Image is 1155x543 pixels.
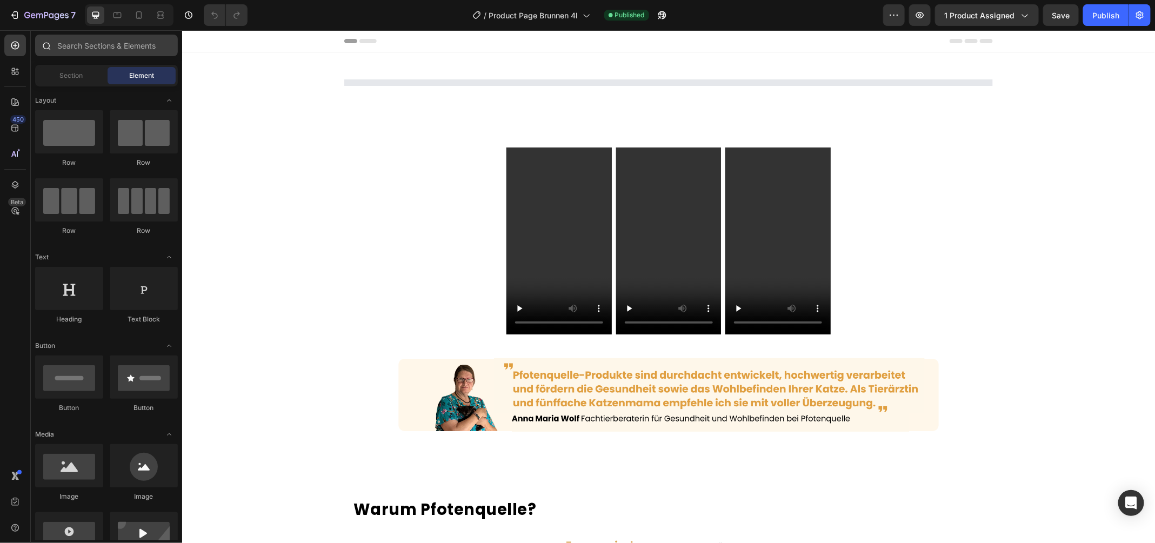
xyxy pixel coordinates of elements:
div: Button [35,403,103,413]
span: Toggle open [161,426,178,443]
div: Image [35,492,103,501]
span: Layout [35,96,56,105]
video: Video [324,117,430,304]
iframe: Design area [182,30,1155,543]
button: Save [1043,4,1079,26]
div: Beta [8,198,26,206]
span: Product Page Brunnen 4l [489,10,578,21]
span: Toggle open [161,249,178,266]
span: Toggle open [161,337,178,354]
div: Undo/Redo [204,4,248,26]
video: Video [543,117,649,304]
p: VON ÜBER 70.000 KATZENHALTER:INNEN GELIEBT [513,510,802,525]
span: Save [1052,11,1070,20]
button: 1 product assigned [935,4,1039,26]
span: / [484,10,487,21]
div: Open Intercom Messenger [1118,490,1144,516]
span: Section [60,71,83,81]
span: Button [35,341,55,351]
div: Row [110,158,178,167]
div: Row [35,226,103,236]
video: Video [434,117,539,304]
input: Search Sections & Elements [35,35,178,56]
div: Button [110,403,178,413]
img: gempages_567733187413803941-cf27153f-7b06-479b-a0ef-71725eb11c6b.png [216,328,757,401]
span: Published [615,10,645,20]
p: 7 [71,9,76,22]
span: Element [129,71,154,81]
button: 7 [4,4,81,26]
div: Image [110,492,178,501]
div: Text Block [110,314,178,324]
div: Publish [1092,10,1119,21]
div: 450 [10,115,26,124]
div: Row [110,226,178,236]
button: Publish [1083,4,1129,26]
span: Toggle open [161,92,178,109]
span: 1 product assigned [944,10,1014,21]
span: Text [35,252,49,262]
span: Media [35,430,54,439]
strong: Warum Pfotenquelle? [171,468,355,490]
div: Row [35,158,103,167]
div: Heading [35,314,103,324]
